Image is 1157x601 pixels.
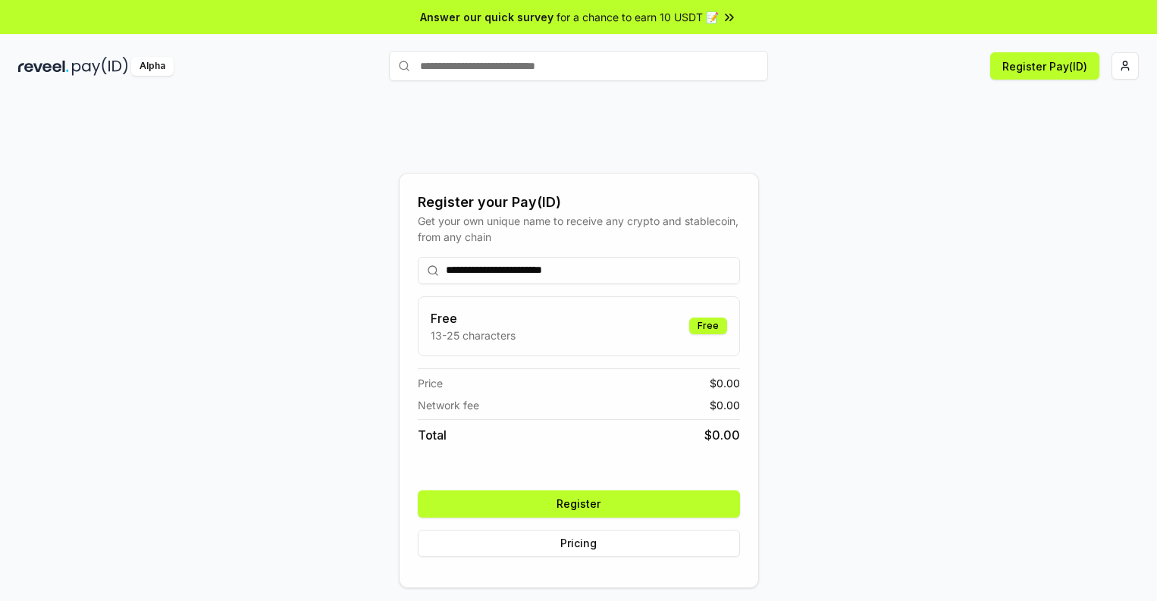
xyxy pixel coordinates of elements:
[418,426,447,444] span: Total
[710,397,740,413] span: $ 0.00
[131,57,174,76] div: Alpha
[418,192,740,213] div: Register your Pay(ID)
[431,309,516,327] h3: Free
[418,490,740,518] button: Register
[418,213,740,245] div: Get your own unique name to receive any crypto and stablecoin, from any chain
[420,9,553,25] span: Answer our quick survey
[710,375,740,391] span: $ 0.00
[557,9,719,25] span: for a chance to earn 10 USDT 📝
[689,318,727,334] div: Free
[431,327,516,343] p: 13-25 characters
[704,426,740,444] span: $ 0.00
[18,57,69,76] img: reveel_dark
[418,375,443,391] span: Price
[72,57,128,76] img: pay_id
[418,530,740,557] button: Pricing
[990,52,1099,80] button: Register Pay(ID)
[418,397,479,413] span: Network fee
